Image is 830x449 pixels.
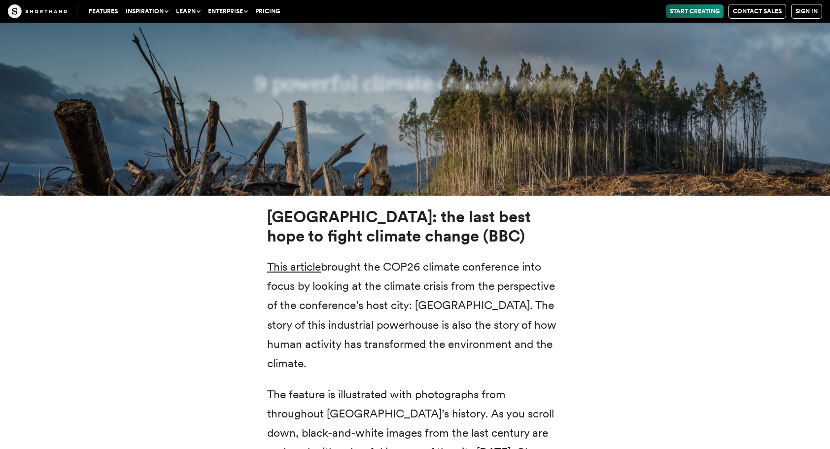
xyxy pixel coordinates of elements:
[251,4,284,18] a: Pricing
[85,4,122,18] a: Features
[267,260,321,274] a: This article
[172,4,204,18] button: Learn
[791,4,822,19] a: Sign in
[206,71,624,96] h3: 9 powerful climate change stories
[267,257,563,373] p: brought the COP26 climate conference into focus by looking at the climate crisis from the perspec...
[8,4,67,18] img: The Craft
[122,4,172,18] button: Inspiration
[728,4,786,19] a: Contact Sales
[267,207,531,245] strong: [GEOGRAPHIC_DATA]: the last best hope to fight climate change (BBC)
[204,4,251,18] button: Enterprise
[666,4,724,18] a: Start Creating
